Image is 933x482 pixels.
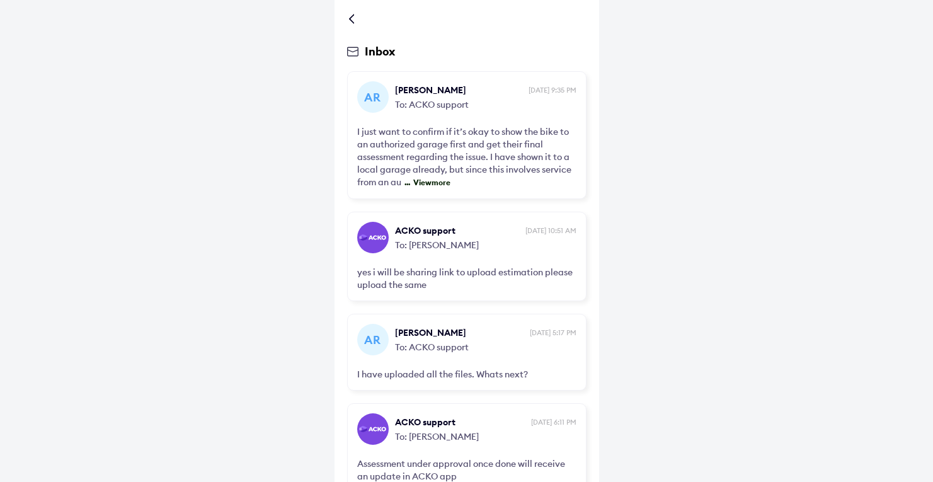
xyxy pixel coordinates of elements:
span: [PERSON_NAME] [395,326,527,339]
span: To: [PERSON_NAME] [395,237,576,251]
span: To: ACKO support [395,339,576,353]
span: [DATE] 9:35 PM [529,85,576,95]
span: ... [401,178,410,187]
span: ACKO support [395,416,528,428]
img: horizontal-gradient-white-text.png [359,234,386,241]
span: [DATE] 6:11 PM [531,417,576,427]
span: ACKO support [395,224,522,237]
div: yes i will be sharing link to upload estimation please upload the same [357,266,576,291]
div: AR [357,324,389,355]
div: Inbox [347,44,587,59]
div: AR [357,81,389,113]
img: horizontal-gradient-white-text.png [359,426,386,432]
div: I have uploaded all the files. Whats next? [357,368,576,381]
span: [DATE] 5:17 PM [530,328,576,338]
span: [DATE] 10:51 AM [525,226,576,236]
span: [PERSON_NAME] [395,84,525,96]
span: To: [PERSON_NAME] [395,428,576,443]
div: I just want to confirm if it’s okay to show the bike to an authorized garage first and get their ... [357,125,576,189]
span: View more [410,178,450,187]
span: To: ACKO support [395,96,576,111]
